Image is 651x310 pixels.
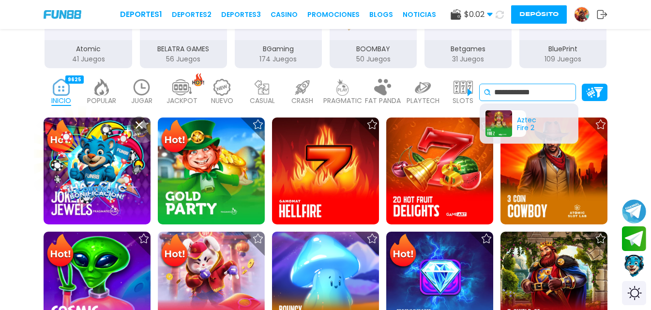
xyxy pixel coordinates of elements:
[140,54,227,64] p: 56 Juegos
[45,233,76,270] img: Hot
[235,44,322,54] p: BGaming
[369,10,393,20] a: BLOGS
[44,10,81,18] img: Company Logo
[41,0,136,69] button: Atomic
[132,79,151,96] img: recent_light.webp
[519,44,606,54] p: BluePrint
[365,96,401,106] p: FAT PANDA
[291,96,313,106] p: CRASH
[159,118,190,156] img: Hot
[44,118,151,224] img: Joker's Jewels
[500,118,607,224] img: 3 Coin Cowboy
[424,54,512,64] p: 31 Juegos
[413,79,433,96] img: playtech_light.webp
[172,10,212,20] a: Deportes2
[131,96,152,106] p: JUGAR
[253,79,272,96] img: casual_light.webp
[622,199,646,224] button: Join telegram channel
[271,10,298,20] a: CASINO
[293,79,312,96] img: crash_light.webp
[136,0,231,69] button: BELATRA GAMES
[231,0,326,69] button: BGaming
[87,96,116,106] p: POPULAR
[622,226,646,251] button: Join telegram
[45,118,76,156] img: Hot
[453,96,473,106] p: SLOTS
[622,281,646,305] div: Switch theme
[51,96,71,106] p: INICIO
[421,0,515,69] button: Betgames
[212,79,232,96] img: new_light.webp
[45,44,132,54] p: Atomic
[192,73,204,86] img: hot
[53,121,141,209] img: Image Link
[519,54,606,64] p: 109 Juegos
[221,10,261,20] a: Deportes3
[454,79,473,96] img: slots_light.webp
[250,96,275,106] p: CASUAL
[330,54,417,64] p: 50 Juegos
[45,54,132,64] p: 41 Juegos
[333,79,352,96] img: pragmatic_light.webp
[120,9,162,20] a: Deportes1
[386,118,493,224] img: 20 Hot Fruit Delights
[511,5,567,24] button: Depósito
[424,44,512,54] p: Betgames
[211,96,233,106] p: NUEVO
[140,44,227,54] p: BELATRA GAMES
[65,75,84,84] div: 9625
[307,10,360,20] a: Promociones
[167,96,197,106] p: JACKPOT
[326,0,421,69] button: BOOMBAY
[574,7,597,22] a: Avatar
[323,96,362,106] p: PRAGMATIC
[622,253,646,279] button: Contact customer service
[158,118,265,224] img: Gold Party
[235,54,322,64] p: 174 Juegos
[330,44,417,54] p: BOOMBAY
[159,233,190,270] img: Hot
[586,87,603,97] img: Platform Filter
[373,79,393,96] img: fat_panda_light.webp
[52,79,71,96] img: home_active.webp
[387,233,419,270] img: Hot
[575,7,589,22] img: Avatar
[92,79,111,96] img: popular_light.webp
[407,96,439,106] p: PLAYTECH
[272,118,379,224] img: Hellfire
[464,9,493,20] span: $ 0.02
[172,79,192,96] img: jackpot_light.webp
[515,0,610,69] button: BluePrint
[403,10,436,20] a: NOTICIAS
